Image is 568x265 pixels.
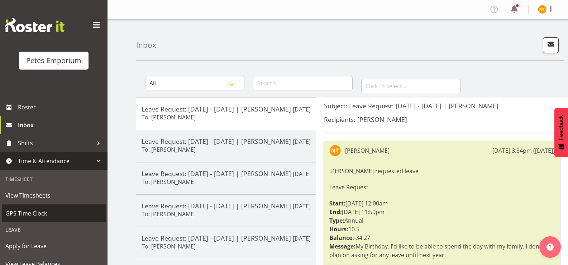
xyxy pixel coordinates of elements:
a: Apply for Leave [2,237,106,255]
img: help-xxl-2.png [546,243,554,251]
h5: Leave Request: [DATE] - [DATE] | [PERSON_NAME] [142,202,311,210]
div: Leave [2,222,106,237]
img: Rosterit website logo [5,18,65,32]
h6: To: [PERSON_NAME] [142,178,196,185]
p: [DATE] [293,234,311,243]
span: Inbox [18,120,104,131]
div: [PERSON_NAME] requested leave [DATE] 12:00am [DATE] 11:59pm Annual 10.5 -34.27 My Birthday. I'd l... [329,165,555,261]
span: Time & Attendance [18,156,93,166]
h6: Leave Request [329,184,555,190]
h6: To: [PERSON_NAME] [142,146,196,153]
input: Click to select... [361,79,460,93]
div: [PERSON_NAME] [345,146,390,155]
h5: Recipients: [PERSON_NAME] [324,115,560,123]
strong: Message: [329,242,355,250]
strong: End: [329,208,342,216]
p: [DATE] [293,170,311,178]
h6: To: [PERSON_NAME] [142,210,196,218]
input: Search [253,76,352,90]
div: Petes Emporium [26,55,81,66]
p: [DATE] [293,105,311,114]
h5: Leave Request: [DATE] - [DATE] | [PERSON_NAME] [142,105,311,113]
span: GPS Time Clock [5,208,102,219]
h6: To: [PERSON_NAME] [142,114,196,121]
p: [DATE] [293,202,311,210]
span: Shifts [18,138,93,148]
h5: Leave Request: [DATE] - [DATE] | [PERSON_NAME] [142,234,311,242]
strong: Balance: [329,234,354,242]
span: View Timesheets [5,190,102,201]
div: [DATE] 3:34pm ([DATE]) [492,146,555,155]
button: Feedback - Show survey [554,108,568,157]
h6: To: [PERSON_NAME] [142,243,196,250]
span: Roster [18,102,104,113]
h5: Leave Request: [DATE] - [DATE] | [PERSON_NAME] [142,170,311,178]
strong: Hours: [329,225,348,233]
span: Feedback [558,115,564,140]
h4: Inbox [136,41,156,49]
a: GPS Time Clock [2,204,106,222]
img: nicole-thomson8388.jpg [329,145,341,156]
p: [DATE] [293,137,311,146]
strong: Type: [329,217,344,224]
div: Timesheet [2,172,106,186]
a: View Timesheets [2,186,106,204]
img: nicole-thomson8388.jpg [538,5,546,14]
h5: Subject: Leave Request: [DATE] - [DATE] | [PERSON_NAME] [324,102,560,110]
span: Apply for Leave [5,241,102,251]
h5: Leave Request: [DATE] - [DATE] | [PERSON_NAME] [142,137,311,145]
strong: Start: [329,199,345,207]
